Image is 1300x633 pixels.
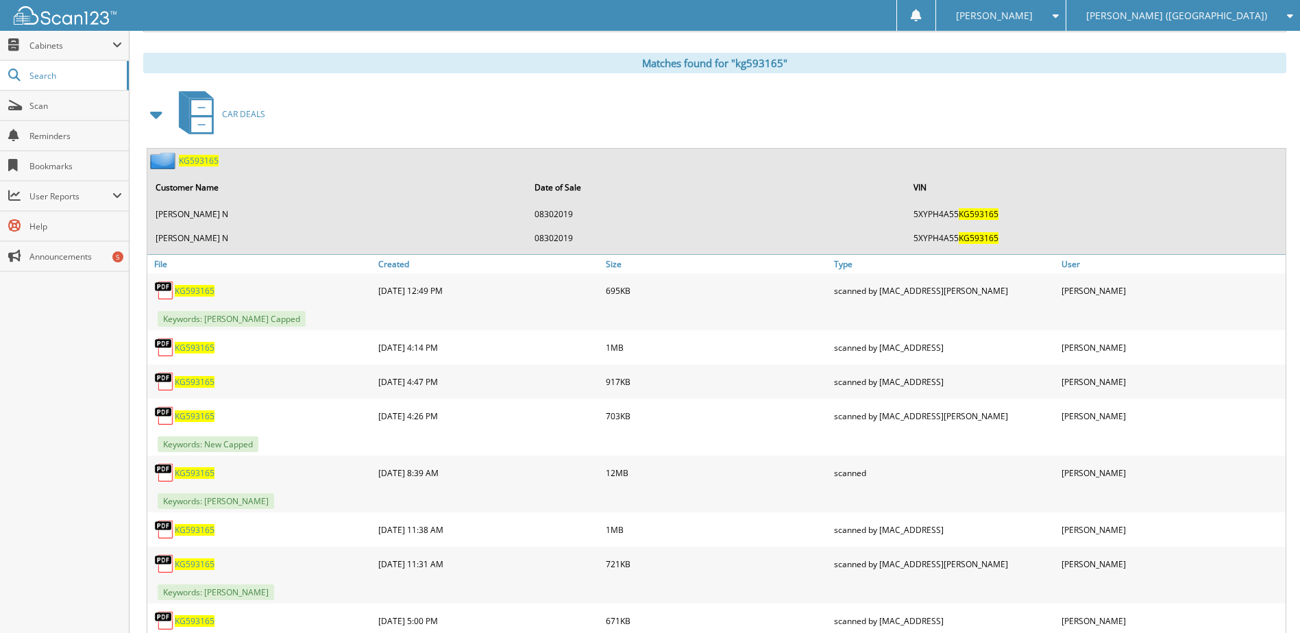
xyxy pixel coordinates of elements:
[171,87,265,141] a: CAR DEALS
[375,402,602,430] div: [DATE] 4:26 PM
[154,337,175,358] img: PDF.png
[907,227,1284,249] td: 5XYPH4A55
[154,554,175,574] img: PDF.png
[14,6,116,25] img: scan123-logo-white.svg
[154,462,175,483] img: PDF.png
[112,251,123,262] div: 5
[602,459,830,486] div: 12MB
[375,516,602,543] div: [DATE] 11:38 AM
[1058,255,1286,273] a: User
[158,584,274,600] span: Keywords: [PERSON_NAME]
[175,558,214,570] a: KG593165
[602,516,830,543] div: 1MB
[959,232,998,244] span: KG593165
[158,436,258,452] span: Keywords: New Capped
[831,550,1058,578] div: scanned by [MAC_ADDRESS][PERSON_NAME]
[907,173,1284,201] th: VIN
[1058,402,1286,430] div: [PERSON_NAME]
[959,208,998,220] span: KG593165
[375,459,602,486] div: [DATE] 8:39 AM
[147,255,375,273] a: File
[1058,334,1286,361] div: [PERSON_NAME]
[528,173,905,201] th: Date of Sale
[143,53,1286,73] div: Matches found for "kg593165"
[602,334,830,361] div: 1MB
[175,285,214,297] a: KG593165
[29,251,122,262] span: Announcements
[175,410,214,422] a: KG593165
[149,203,526,225] td: [PERSON_NAME] N
[29,100,122,112] span: Scan
[158,311,306,327] span: Keywords: [PERSON_NAME] Capped
[956,12,1033,20] span: [PERSON_NAME]
[175,615,214,627] a: KG593165
[1058,368,1286,395] div: [PERSON_NAME]
[154,371,175,392] img: PDF.png
[149,227,526,249] td: [PERSON_NAME] N
[1231,567,1300,633] iframe: Chat Widget
[831,516,1058,543] div: scanned by [MAC_ADDRESS]
[154,280,175,301] img: PDF.png
[1058,550,1286,578] div: [PERSON_NAME]
[375,255,602,273] a: Created
[907,203,1284,225] td: 5XYPH4A55
[528,203,905,225] td: 08302019
[29,190,112,202] span: User Reports
[831,402,1058,430] div: scanned by [MAC_ADDRESS][PERSON_NAME]
[29,130,122,142] span: Reminders
[831,368,1058,395] div: scanned by [MAC_ADDRESS]
[29,40,112,51] span: Cabinets
[179,155,219,166] a: KG593165
[29,221,122,232] span: Help
[150,152,179,169] img: folder2.png
[1058,277,1286,304] div: [PERSON_NAME]
[154,519,175,540] img: PDF.png
[149,173,526,201] th: Customer Name
[831,277,1058,304] div: scanned by [MAC_ADDRESS][PERSON_NAME]
[29,70,120,82] span: Search
[602,277,830,304] div: 695KB
[602,402,830,430] div: 703KB
[602,255,830,273] a: Size
[375,550,602,578] div: [DATE] 11:31 AM
[602,368,830,395] div: 917KB
[154,406,175,426] img: PDF.png
[375,368,602,395] div: [DATE] 4:47 PM
[831,255,1058,273] a: Type
[175,376,214,388] a: KG593165
[1086,12,1267,20] span: [PERSON_NAME] ([GEOGRAPHIC_DATA])
[375,277,602,304] div: [DATE] 12:49 PM
[175,342,214,353] a: KG593165
[175,524,214,536] a: KG593165
[528,227,905,249] td: 08302019
[1058,459,1286,486] div: [PERSON_NAME]
[1058,516,1286,543] div: [PERSON_NAME]
[375,334,602,361] div: [DATE] 4:14 PM
[831,334,1058,361] div: scanned by [MAC_ADDRESS]
[222,108,265,120] span: CAR DEALS
[602,550,830,578] div: 721KB
[29,160,122,172] span: Bookmarks
[175,467,214,479] a: KG593165
[154,610,175,631] img: PDF.png
[831,459,1058,486] div: scanned
[158,493,274,509] span: Keywords: [PERSON_NAME]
